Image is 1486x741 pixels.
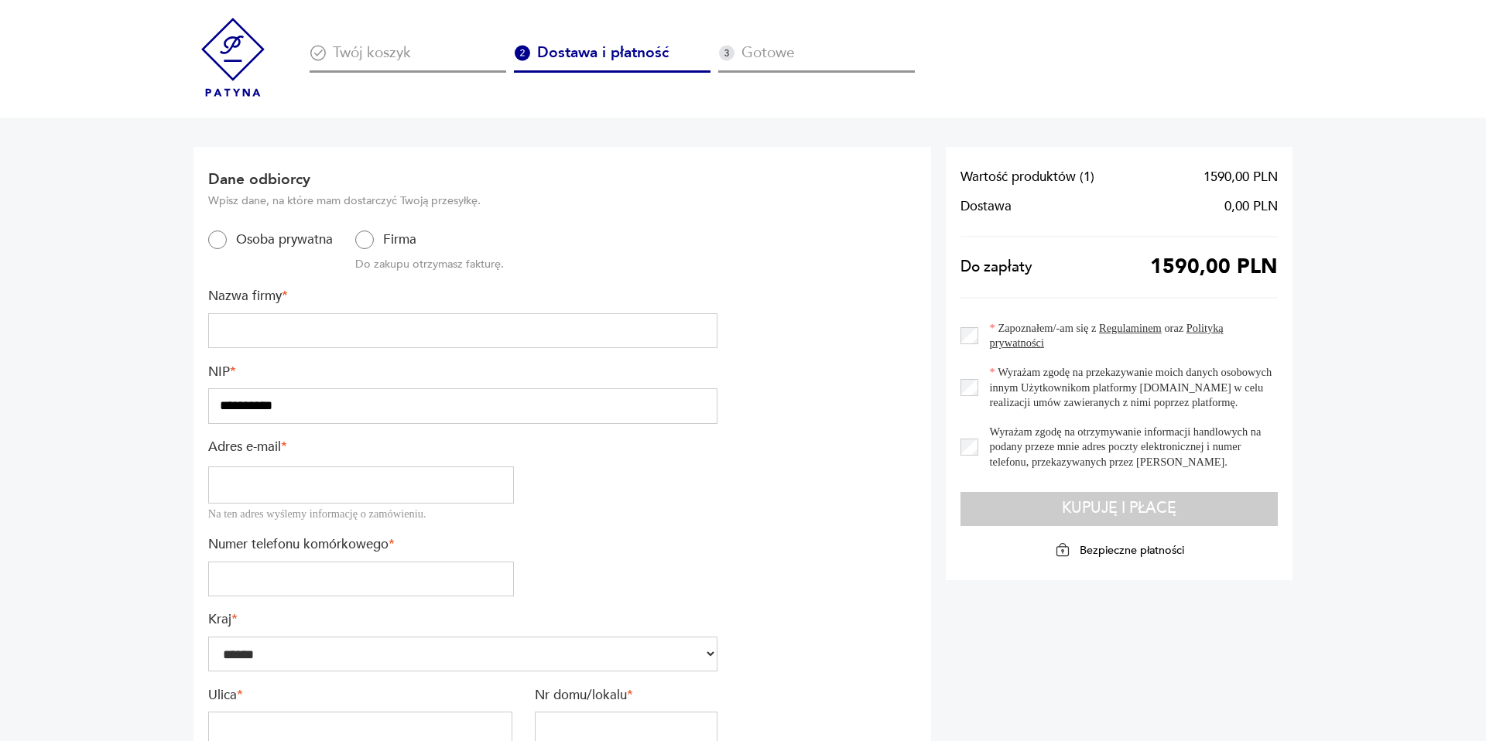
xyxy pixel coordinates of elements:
[718,45,734,61] img: Ikona
[208,364,718,381] label: NIP
[310,45,326,61] img: Ikona
[990,322,1224,349] a: Polityką prywatności
[208,193,718,208] p: Wpisz dane, na które mam dostarczyć Twoją przesyłkę.
[535,687,717,705] label: Nr domu/lokalu
[978,321,1279,350] label: Zapoznałem/-am się z oraz
[1099,322,1162,334] a: Regulaminem
[514,45,710,73] div: Dostawa i płatność
[227,231,333,249] label: Osoba prywatna
[310,45,506,73] div: Twój koszyk
[208,507,514,521] div: Na ten adres wyślemy informację o zamówieniu.
[514,45,530,61] img: Ikona
[1150,260,1278,275] span: 1590,00 PLN
[208,288,718,306] label: Nazwa firmy
[208,687,513,705] label: Ulica
[1204,169,1278,184] span: 1590,00 PLN
[1080,543,1184,558] p: Bezpieczne płatności
[978,365,1279,410] label: Wyrażam zgodę na przekazywanie moich danych osobowych innym Użytkownikom platformy [DOMAIN_NAME] ...
[978,425,1279,470] label: Wyrażam zgodę na otrzymywanie informacji handlowych na podany przeze mnie adres poczty elektronic...
[208,536,514,554] label: Numer telefonu komórkowego
[960,260,1032,275] span: Do zapłaty
[960,169,1094,184] span: Wartość produktów ( 1 )
[193,18,272,97] img: Patyna - sklep z meblami i dekoracjami vintage
[355,257,504,271] p: Do zakupu otrzymasz fakturę.
[1224,199,1278,213] span: 0,00 PLN
[1055,542,1070,558] img: Ikona kłódki
[208,169,718,190] h2: Dane odbiorcy
[374,231,416,249] label: Firma
[208,611,718,629] label: Kraj
[208,439,514,456] label: Adres e-mail
[718,45,915,73] div: Gotowe
[960,199,1012,213] span: Dostawa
